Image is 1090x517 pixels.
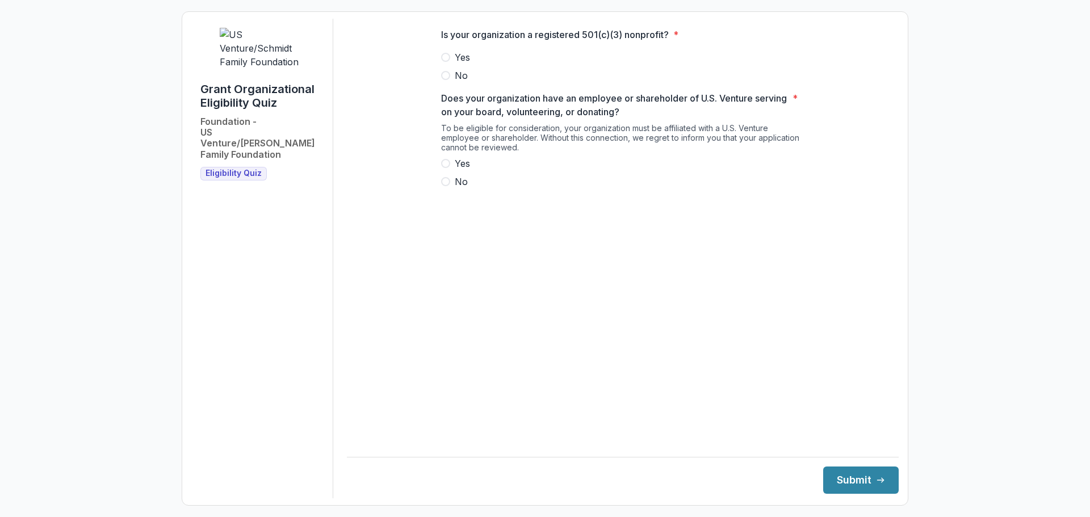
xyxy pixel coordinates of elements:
[200,116,324,160] h2: Foundation - US Venture/[PERSON_NAME] Family Foundation
[455,157,470,170] span: Yes
[455,175,468,188] span: No
[441,28,669,41] p: Is your organization a registered 501(c)(3) nonprofit?
[455,51,470,64] span: Yes
[220,28,305,69] img: US Venture/Schmidt Family Foundation
[441,91,788,119] p: Does your organization have an employee or shareholder of U.S. Venture serving on your board, vol...
[206,169,262,178] span: Eligibility Quiz
[823,466,899,494] button: Submit
[200,82,324,110] h1: Grant Organizational Eligibility Quiz
[441,123,804,157] div: To be eligible for consideration, your organization must be affiliated with a U.S. Venture employ...
[455,69,468,82] span: No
